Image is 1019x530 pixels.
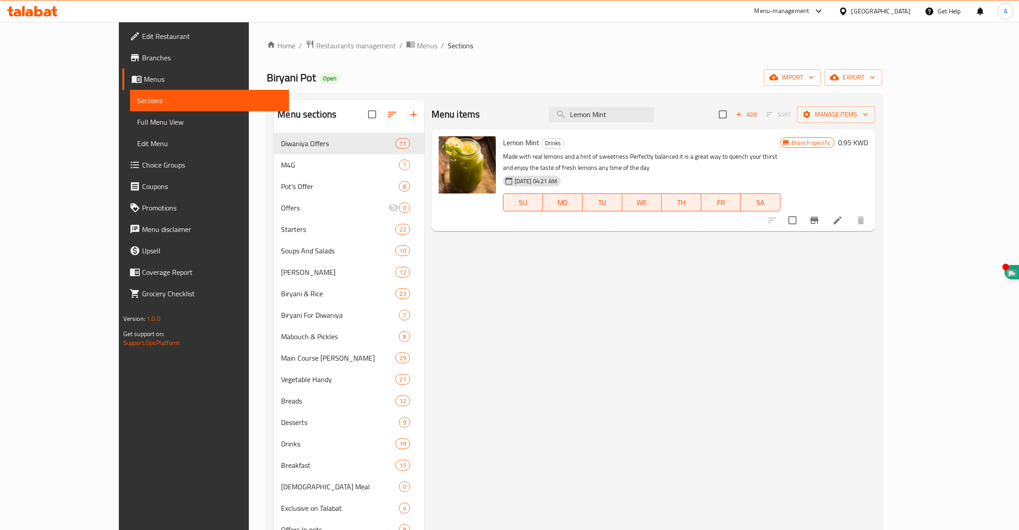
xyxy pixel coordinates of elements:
[583,193,622,211] button: TU
[396,397,409,405] span: 12
[142,267,282,278] span: Coverage Report
[832,215,843,226] a: Edit menu item
[396,225,409,234] span: 22
[399,40,403,51] li: /
[622,193,662,211] button: WE
[147,313,160,324] span: 1.0.0
[395,438,410,449] div: items
[274,133,424,154] div: Diwaniya Offers11
[306,40,396,51] a: Restaurants management
[142,160,282,170] span: Choice Groups
[395,395,410,406] div: items
[122,240,289,261] a: Upsell
[130,133,289,154] a: Edit Menu
[399,204,410,212] span: 0
[399,310,410,320] div: items
[395,267,410,278] div: items
[281,374,395,385] span: Vegetable Handy
[274,176,424,197] div: Pot's Offer8
[713,105,732,124] span: Select section
[274,412,424,433] div: Desserts9
[137,95,282,106] span: Sections
[439,136,496,193] img: Lemon Mint
[507,196,540,209] span: SU
[399,181,410,192] div: items
[395,353,410,363] div: items
[399,202,410,213] div: items
[281,438,395,449] div: Drinks
[319,75,340,82] span: Open
[396,354,409,362] span: 29
[123,328,164,340] span: Get support on:
[281,310,398,320] span: Biryani For Diwaniya
[755,6,809,17] div: Menu-management
[144,74,282,84] span: Menus
[130,111,289,133] a: Full Menu View
[281,267,395,278] span: [PERSON_NAME]
[299,40,302,51] li: /
[281,160,398,170] span: M4G
[503,193,543,211] button: SU
[851,6,910,16] div: [GEOGRAPHIC_DATA]
[406,40,437,51] a: Menus
[123,337,180,349] a: Support.OpsPlatform
[122,176,289,197] a: Coupons
[142,288,282,299] span: Grocery Checklist
[130,90,289,111] a: Sections
[586,196,619,209] span: TU
[832,72,875,83] span: export
[281,202,388,213] div: Offers
[399,483,410,491] span: 0
[267,40,882,51] nav: breadcrumb
[281,417,398,428] div: Desserts
[395,138,410,149] div: items
[741,193,780,211] button: SA
[122,154,289,176] a: Choice Groups
[122,261,289,283] a: Coverage Report
[804,210,825,231] button: Branch-specific-item
[281,331,398,342] span: Mabouch & Pickles
[122,47,289,68] a: Branches
[541,138,564,148] span: Drinks
[281,503,398,513] span: Exclusive on Talabat
[274,304,424,326] div: Biryani For Diwaniya7
[274,497,424,519] div: Exclusive on Talabat4
[838,136,868,149] h6: 0.95 KWD
[797,106,875,123] button: Manage items
[122,25,289,47] a: Edit Restaurant
[403,104,424,125] button: Add section
[399,311,410,320] span: 7
[122,283,289,304] a: Grocery Checklist
[771,72,814,83] span: import
[732,108,761,122] button: Add
[281,181,398,192] div: Pot's Offer
[274,390,424,412] div: Breads12
[274,240,424,261] div: Soups And Salads10
[122,197,289,219] a: Promotions
[274,261,424,283] div: [PERSON_NAME]12
[281,395,395,406] span: Breads
[122,219,289,240] a: Menu disclaimer
[448,40,473,51] span: Sections
[850,210,872,231] button: delete
[277,108,336,121] h2: Menu sections
[142,181,282,192] span: Coupons
[732,108,761,122] span: Add item
[825,69,882,86] button: export
[281,353,395,363] span: Main Course [PERSON_NAME]
[396,290,409,298] span: 23
[137,138,282,149] span: Edit Menu
[396,268,409,277] span: 12
[388,202,399,213] svg: Inactive section
[441,40,444,51] li: /
[137,117,282,127] span: Full Menu View
[281,460,395,471] span: Breakfast
[281,288,395,299] span: Biryani & Rice
[316,40,396,51] span: Restaurants management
